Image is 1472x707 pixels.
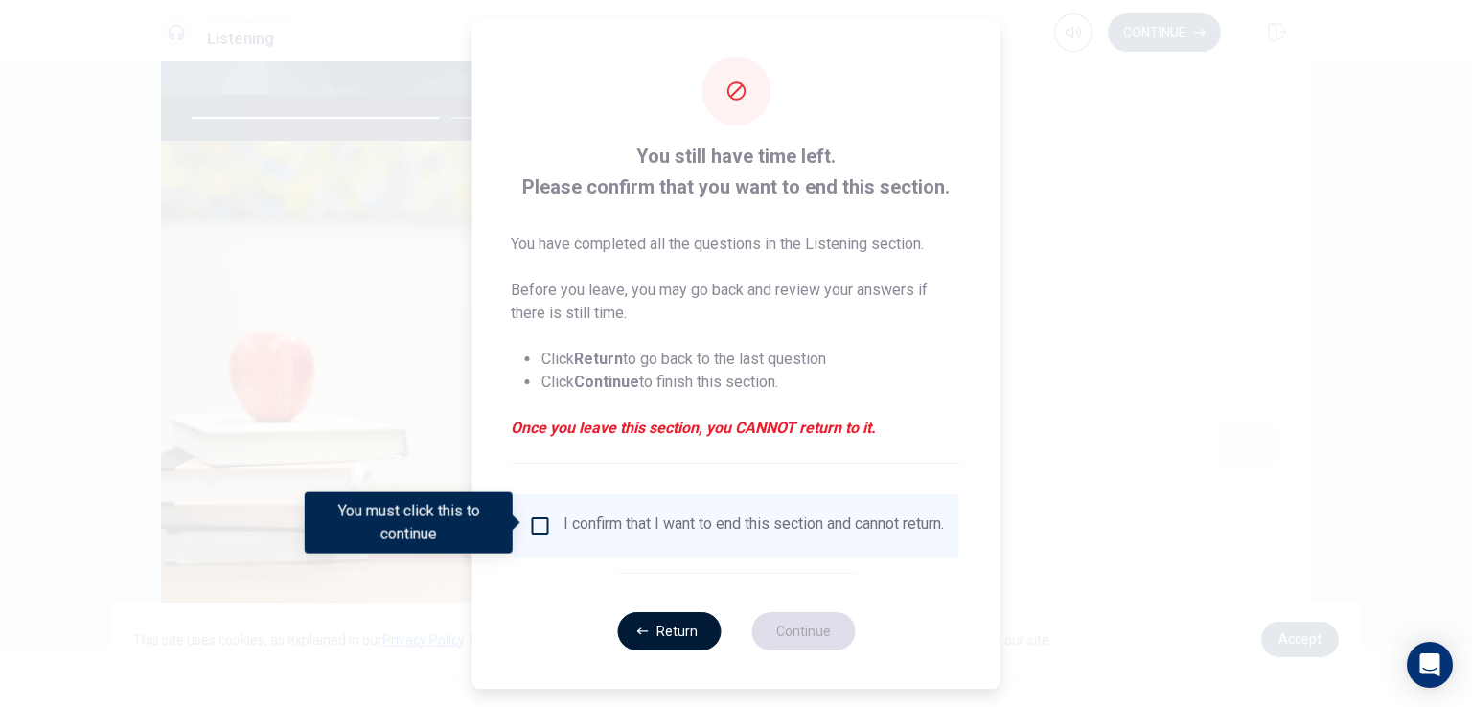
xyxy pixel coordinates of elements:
[511,233,962,256] p: You have completed all the questions in the Listening section.
[541,371,962,394] li: Click to finish this section.
[574,373,639,391] strong: Continue
[305,492,513,554] div: You must click this to continue
[1407,642,1453,688] div: Open Intercom Messenger
[529,514,552,537] span: You must click this to continue
[541,348,962,371] li: Click to go back to the last question
[511,141,962,202] span: You still have time left. Please confirm that you want to end this section.
[617,612,721,650] button: Return
[563,514,944,537] div: I confirm that I want to end this section and cannot return.
[751,612,855,650] button: Continue
[511,417,962,440] em: Once you leave this section, you CANNOT return to it.
[511,279,962,325] p: Before you leave, you may go back and review your answers if there is still time.
[574,350,623,368] strong: Return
